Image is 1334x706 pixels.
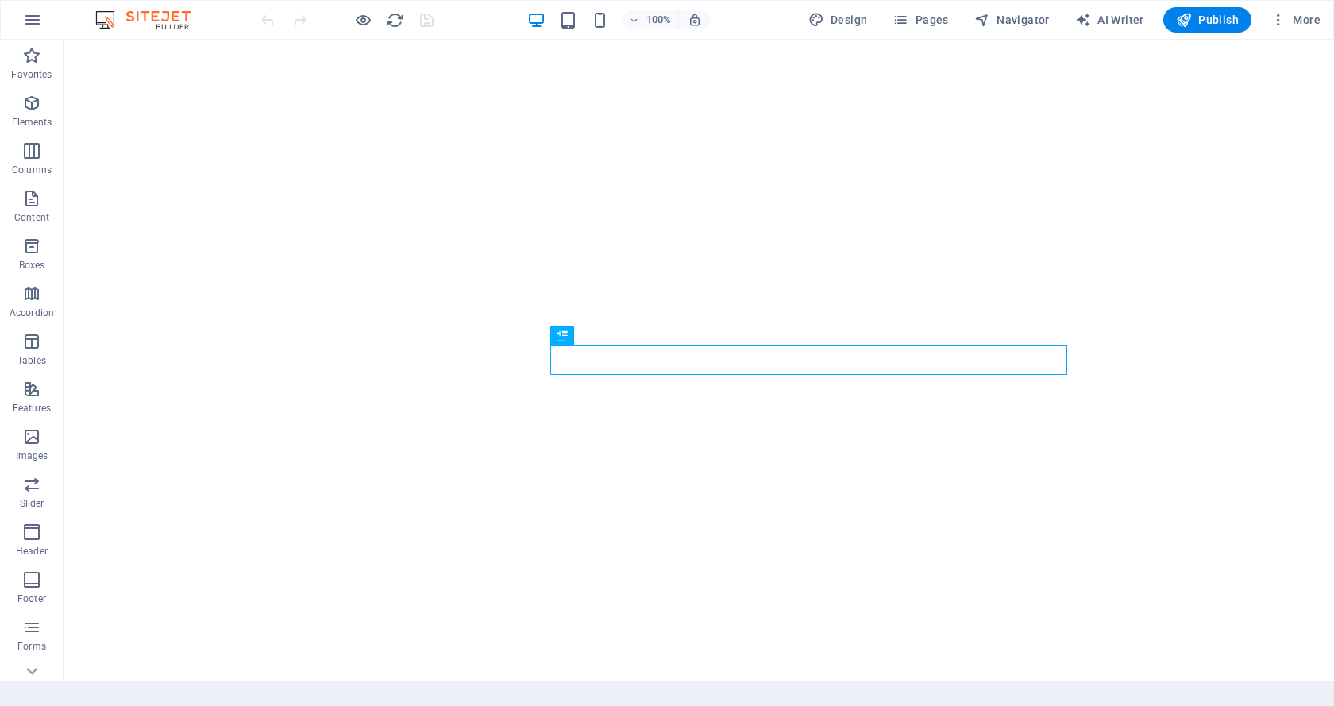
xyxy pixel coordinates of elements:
span: Publish [1176,12,1239,28]
button: Click here to leave preview mode and continue editing [353,10,372,29]
button: reload [385,10,404,29]
div: Design (Ctrl+Alt+Y) [802,7,874,33]
span: More [1270,12,1321,28]
i: On resize automatically adjust zoom level to fit chosen device. [688,13,702,27]
span: Design [808,12,868,28]
button: Publish [1163,7,1251,33]
p: Favorites [11,68,52,81]
p: Elements [12,116,52,129]
button: Pages [886,7,954,33]
span: AI Writer [1075,12,1144,28]
button: AI Writer [1069,7,1151,33]
p: Boxes [19,259,45,272]
p: Columns [12,164,52,176]
p: Images [16,449,48,462]
p: Content [14,211,49,224]
p: Header [16,545,48,557]
p: Forms [17,640,46,653]
span: Pages [893,12,948,28]
button: 100% [623,10,679,29]
button: Design [802,7,874,33]
p: Accordion [10,307,54,319]
span: Navigator [974,12,1050,28]
p: Slider [20,497,44,510]
img: Editor Logo [91,10,210,29]
p: Tables [17,354,46,367]
button: More [1264,7,1327,33]
h6: 100% [646,10,672,29]
button: Navigator [968,7,1056,33]
p: Footer [17,592,46,605]
i: Reload page [386,11,404,29]
p: Features [13,402,51,415]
